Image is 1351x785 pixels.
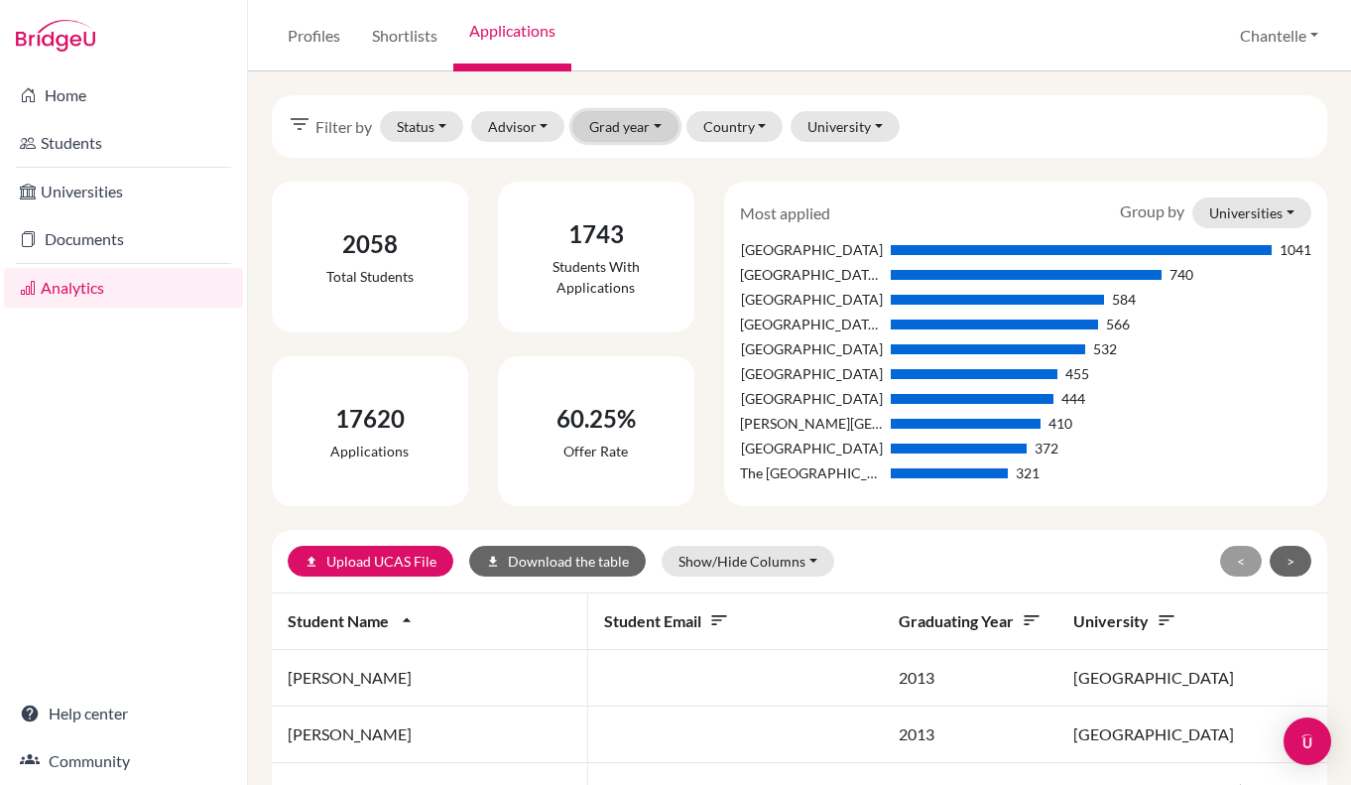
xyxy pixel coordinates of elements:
button: Status [380,111,463,142]
button: Chantelle [1231,17,1327,55]
button: University [791,111,900,142]
div: 321 [1016,462,1040,483]
a: Home [4,75,243,115]
button: < [1220,546,1262,577]
div: [GEOGRAPHIC_DATA] [740,338,883,359]
i: upload [305,555,318,569]
div: 444 [1061,388,1085,409]
div: [GEOGRAPHIC_DATA], [GEOGRAPHIC_DATA] [740,314,883,334]
div: Most applied [725,201,845,225]
a: Documents [4,219,243,259]
button: Universities [1192,197,1311,228]
i: sort [1157,610,1176,630]
span: Filter by [315,115,372,139]
button: downloadDownload the table [469,546,646,577]
i: sort [709,610,729,630]
div: Offer rate [556,441,636,461]
div: 1743 [514,216,678,252]
span: University [1073,611,1176,630]
button: > [1270,546,1311,577]
td: 2013 [883,707,1057,763]
div: Total students [326,266,414,287]
div: 532 [1093,338,1117,359]
button: Advisor [471,111,565,142]
td: [PERSON_NAME] [272,707,588,763]
div: 566 [1106,314,1130,334]
div: 60.25% [556,401,636,437]
i: sort [1022,610,1042,630]
button: Grad year [572,111,678,142]
img: Bridge-U [16,20,95,52]
span: Student email [604,611,729,630]
a: Universities [4,172,243,211]
div: [GEOGRAPHIC_DATA] ([GEOGRAPHIC_DATA]) [740,264,883,285]
div: 17620 [330,401,409,437]
div: 584 [1112,289,1136,310]
i: download [486,555,500,569]
a: Help center [4,694,243,733]
div: [GEOGRAPHIC_DATA] [740,363,883,384]
span: Student name [288,611,417,630]
i: filter_list [288,112,311,136]
button: Country [686,111,784,142]
div: The [GEOGRAPHIC_DATA] [740,462,883,483]
div: 2058 [326,226,414,262]
div: 740 [1169,264,1193,285]
div: Group by [1105,197,1326,228]
a: uploadUpload UCAS File [288,546,453,577]
div: Applications [330,441,409,461]
div: [GEOGRAPHIC_DATA] [740,388,883,409]
div: [GEOGRAPHIC_DATA] [740,438,883,458]
div: 410 [1048,413,1072,434]
button: Show/Hide Columns [662,546,834,577]
a: Students [4,123,243,163]
div: [PERSON_NAME][GEOGRAPHIC_DATA] [740,413,883,434]
div: [GEOGRAPHIC_DATA] [740,289,883,310]
div: [GEOGRAPHIC_DATA] [740,239,883,260]
td: 2013 [883,650,1057,707]
div: Students with applications [514,256,678,298]
i: arrow_drop_up [397,610,417,630]
span: Graduating year [899,611,1042,630]
div: 1041 [1280,239,1311,260]
div: 455 [1065,363,1089,384]
div: Open Intercom Messenger [1284,718,1331,765]
div: 372 [1035,438,1058,458]
td: [PERSON_NAME] [272,650,588,707]
a: Analytics [4,268,243,308]
a: Community [4,741,243,781]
